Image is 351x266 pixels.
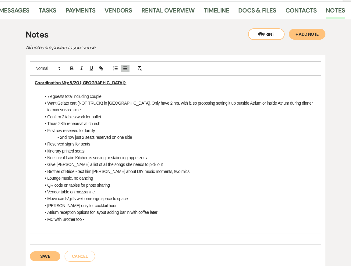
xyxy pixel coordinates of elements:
li: [PERSON_NAME] only for cocktail hour [41,202,316,209]
u: Coordination Mtg 8/20 ([GEOGRAPHIC_DATA]): [35,80,126,85]
li: MC with Brother too - [41,216,316,223]
a: Contacts [285,5,317,19]
li: Give [PERSON_NAME] a list of all the songs she needs to pick out [41,161,316,168]
button: Cancel [65,251,95,262]
button: Save [30,251,60,261]
a: Tasks [39,5,56,19]
li: Vendor table on mezzanine [41,189,316,195]
li: Reserved signs for seats [41,141,316,147]
li: 2nd row just 2 seats reserved on one side [41,134,316,141]
button: Print [248,28,285,40]
a: Vendors [105,5,132,19]
li: Confirm 2 tables work for buffet [41,113,316,120]
li: Not sure if Latin Kitchen is serving or stationing appetizers [41,154,316,161]
button: + Add Note [289,29,325,40]
li: Lounge music, no dancing [41,175,316,182]
li: Thurs 28th rehearsal at church [41,120,316,127]
li: 79 guests total including couple [41,93,316,100]
a: Rental Overview [141,5,195,19]
a: Payments [66,5,96,19]
li: Move cards/gifts welcome sign space to space [41,195,316,202]
li: Atrium reception options for layout adding bar in with coffee later [41,209,316,216]
li: Want Gelato cart (NOT TRUCK) in [GEOGRAPHIC_DATA]. Only have 2 hrs. with it, so proposing setting... [41,100,316,113]
li: Itinerary printed seats [41,148,316,154]
p: All notes are private to your venue. [26,44,239,52]
li: First row reserved for family [41,127,316,134]
li: Brother of Bride - text him [PERSON_NAME] about DIY music moments, two mics [41,168,316,175]
li: QR code on tables for photo sharing [41,182,316,189]
a: Notes [326,5,345,19]
a: Timeline [204,5,229,19]
a: Docs & Files [238,5,276,19]
h3: Notes [26,28,325,41]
